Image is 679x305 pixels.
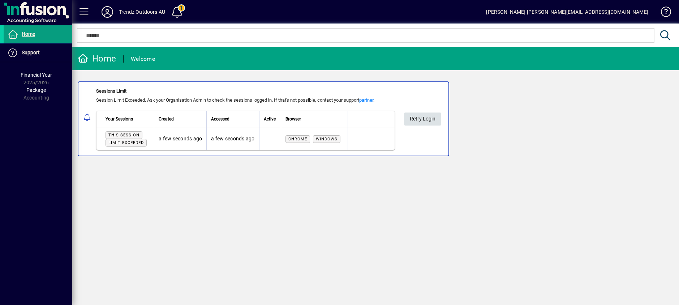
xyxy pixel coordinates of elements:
a: Knowledge Base [656,1,670,25]
td: a few seconds ago [206,127,259,150]
span: Your Sessions [106,115,133,123]
span: Chrome [288,137,307,141]
span: Package [26,87,46,93]
app-alert-notification-menu-item: Sessions Limit [72,81,679,156]
div: Sessions Limit [96,88,395,95]
a: partner [359,97,373,103]
div: Welcome [131,53,155,65]
span: Browser [285,115,301,123]
span: Created [159,115,174,123]
span: Accessed [211,115,229,123]
span: Limit exceeded [108,140,144,145]
span: Retry Login [410,113,435,125]
span: Active [264,115,276,123]
span: This session [108,133,139,137]
div: Home [78,53,116,64]
span: Windows [316,137,338,141]
div: [PERSON_NAME] [PERSON_NAME][EMAIL_ADDRESS][DOMAIN_NAME] [486,6,648,18]
button: Retry Login [404,113,441,126]
button: Profile [96,5,119,18]
a: Support [4,44,72,62]
span: Home [22,31,35,37]
span: Financial Year [21,72,52,78]
div: Session Limit Exceeded. Ask your Organisation Admin to check the sessions logged in. If that's no... [96,97,395,104]
div: Trendz Outdoors AU [119,6,165,18]
span: Support [22,50,40,55]
td: a few seconds ago [154,127,206,150]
